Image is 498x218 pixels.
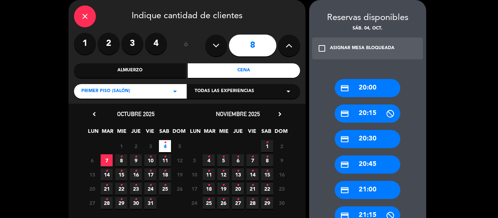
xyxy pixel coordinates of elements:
span: LUN [189,127,201,139]
div: Almuerzo [74,63,186,78]
i: • [237,194,239,205]
span: 28 [101,197,113,209]
span: 2 [130,140,142,152]
i: • [149,194,152,205]
span: 8 [261,154,273,166]
i: • [207,194,210,205]
span: 12 [217,169,229,181]
span: 15 [115,169,127,181]
span: 20 [86,183,98,195]
span: 1 [261,140,273,152]
span: noviembre 2025 [216,110,260,118]
span: 17 [144,169,156,181]
i: • [222,165,225,177]
i: • [222,179,225,191]
i: • [164,137,166,148]
i: check_box_outline_blank [318,44,326,53]
span: 3 [144,140,156,152]
span: MAR [101,127,113,139]
i: • [135,194,137,205]
span: VIE [144,127,156,139]
span: 18 [159,169,171,181]
span: JUE [232,127,244,139]
span: VIE [246,127,258,139]
span: 25 [159,183,171,195]
i: • [135,179,137,191]
i: • [149,151,152,163]
span: 31 [144,197,156,209]
span: 29 [261,197,273,209]
span: 2 [276,140,288,152]
i: • [164,179,166,191]
i: • [105,165,108,177]
span: MIE [116,127,128,139]
span: 16 [276,169,288,181]
span: 4 [159,140,171,152]
span: Primer piso (Salón) [81,88,130,95]
span: 22 [261,183,273,195]
span: 9 [276,154,288,166]
span: 7 [246,154,258,166]
span: 22 [115,183,127,195]
i: • [120,151,122,163]
span: 21 [101,183,113,195]
span: 29 [115,197,127,209]
span: 13 [232,169,244,181]
label: 4 [145,33,167,55]
i: credit_card [340,84,349,93]
span: 10 [144,154,156,166]
i: • [266,165,268,177]
span: 3 [188,154,200,166]
label: 2 [98,33,120,55]
i: • [164,151,166,163]
span: 11 [203,169,215,181]
span: SAB [158,127,170,139]
span: LUN [87,127,99,139]
span: 27 [232,197,244,209]
span: 23 [130,183,142,195]
i: • [135,151,137,163]
i: • [251,165,254,177]
span: 14 [101,169,113,181]
span: 11 [159,154,171,166]
i: • [222,194,225,205]
i: close [81,12,89,21]
i: • [105,179,108,191]
span: 18 [203,183,215,195]
span: 13 [86,169,98,181]
span: SAB [260,127,272,139]
span: 8 [115,154,127,166]
i: chevron_right [276,110,284,118]
span: 19 [174,169,186,181]
span: 5 [217,154,229,166]
i: credit_card [340,135,349,144]
i: • [207,179,210,191]
i: • [164,165,166,177]
span: MIE [218,127,230,139]
i: • [149,179,152,191]
span: DOM [172,127,184,139]
div: 20:30 [335,130,400,148]
span: 15 [261,169,273,181]
label: 3 [121,33,143,55]
i: • [222,151,225,163]
i: • [251,179,254,191]
span: 26 [174,183,186,195]
i: credit_card [340,160,349,169]
span: 10 [188,169,200,181]
span: 16 [130,169,142,181]
span: 6 [232,154,244,166]
span: Todas las experiencias [195,88,254,95]
span: 1 [115,140,127,152]
span: 4 [203,154,215,166]
span: 7 [101,154,113,166]
div: 21:00 [335,181,400,199]
i: • [266,151,268,163]
span: 9 [130,154,142,166]
i: • [266,179,268,191]
i: • [237,165,239,177]
span: 19 [217,183,229,195]
span: 25 [203,197,215,209]
span: 14 [246,169,258,181]
div: 20:15 [335,104,400,123]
